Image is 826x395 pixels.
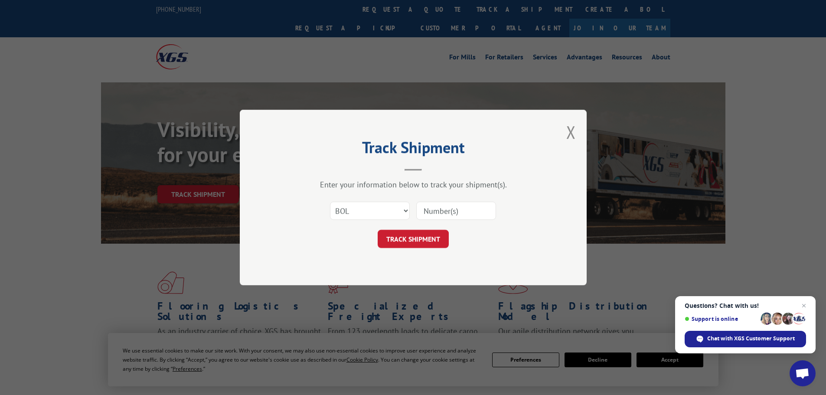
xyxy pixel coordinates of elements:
[799,300,809,311] span: Close chat
[378,230,449,248] button: TRACK SHIPMENT
[416,202,496,220] input: Number(s)
[685,316,757,322] span: Support is online
[707,335,795,343] span: Chat with XGS Customer Support
[283,141,543,158] h2: Track Shipment
[790,360,816,386] div: Open chat
[566,121,576,144] button: Close modal
[283,180,543,189] div: Enter your information below to track your shipment(s).
[685,331,806,347] div: Chat with XGS Customer Support
[685,302,806,309] span: Questions? Chat with us!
